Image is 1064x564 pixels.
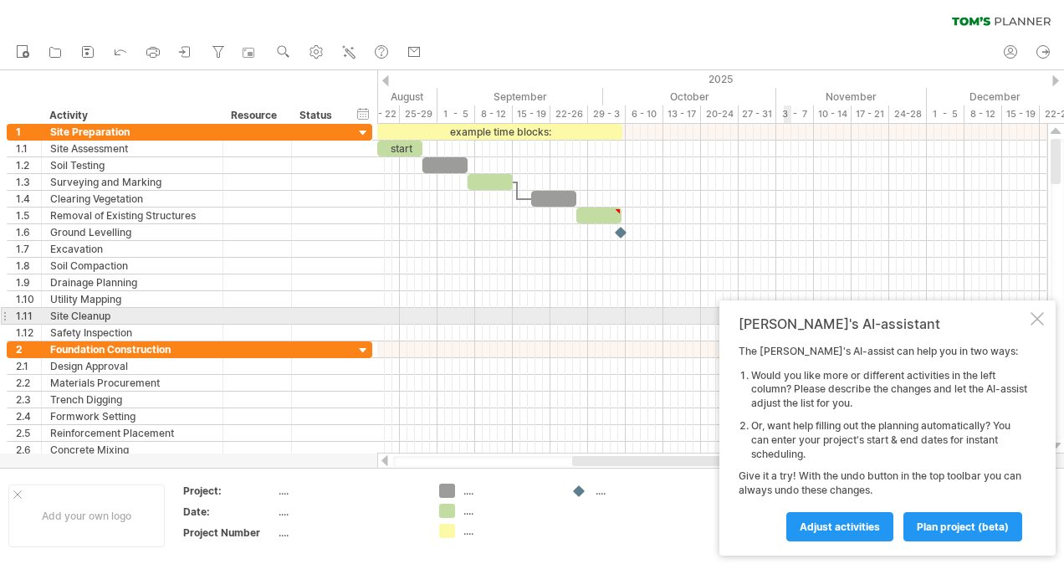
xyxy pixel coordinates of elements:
[852,105,889,123] div: 17 - 21
[16,157,41,173] div: 1.2
[16,224,41,240] div: 1.6
[299,107,336,124] div: Status
[814,105,852,123] div: 10 - 14
[786,512,893,541] a: Adjust activities
[800,520,880,533] span: Adjust activities
[596,484,687,498] div: ....
[463,484,555,498] div: ....
[50,291,214,307] div: Utility Mapping
[16,358,41,374] div: 2.1
[927,105,964,123] div: 1 - 5
[475,105,513,123] div: 8 - 12
[50,341,214,357] div: Foundation Construction
[16,325,41,341] div: 1.12
[588,105,626,123] div: 29 - 3
[751,419,1027,461] li: Or, want help filling out the planning automatically? You can enter your project's start & end da...
[362,105,400,123] div: 18 - 22
[50,408,214,424] div: Formwork Setting
[50,375,214,391] div: Materials Procurement
[377,124,622,140] div: example time blocks:
[231,107,282,124] div: Resource
[183,505,275,519] div: Date:
[16,341,41,357] div: 2
[776,88,927,105] div: November 2025
[739,315,1027,332] div: [PERSON_NAME]'s AI-assistant
[550,105,588,123] div: 22-26
[463,524,555,538] div: ....
[50,191,214,207] div: Clearing Vegetation
[50,208,214,223] div: Removal of Existing Structures
[50,157,214,173] div: Soil Testing
[739,105,776,123] div: 27 - 31
[701,105,739,123] div: 20-24
[16,291,41,307] div: 1.10
[513,105,550,123] div: 15 - 19
[279,526,419,540] div: ....
[377,141,422,156] div: start
[50,224,214,240] div: Ground Levelling
[50,442,214,458] div: Concrete Mixing
[16,141,41,156] div: 1.1
[739,345,1027,541] div: The [PERSON_NAME]'s AI-assist can help you in two ways: Give it a try! With the undo button in th...
[603,88,776,105] div: October 2025
[183,526,275,540] div: Project Number
[16,375,41,391] div: 2.2
[16,191,41,207] div: 1.4
[50,174,214,190] div: Surveying and Marking
[16,124,41,140] div: 1
[776,105,814,123] div: 3 - 7
[626,105,663,123] div: 6 - 10
[183,484,275,498] div: Project:
[463,504,555,518] div: ....
[16,425,41,441] div: 2.5
[437,105,475,123] div: 1 - 5
[663,105,701,123] div: 13 - 17
[279,484,419,498] div: ....
[50,124,214,140] div: Site Preparation
[889,105,927,123] div: 24-28
[1002,105,1040,123] div: 15 - 19
[50,241,214,257] div: Excavation
[16,308,41,324] div: 1.11
[16,174,41,190] div: 1.3
[50,141,214,156] div: Site Assessment
[50,258,214,274] div: Soil Compaction
[16,258,41,274] div: 1.8
[16,241,41,257] div: 1.7
[16,392,41,408] div: 2.3
[50,358,214,374] div: Design Approval
[16,408,41,424] div: 2.4
[751,369,1027,411] li: Would you like more or different activities in the left column? Please describe the changes and l...
[16,442,41,458] div: 2.6
[49,107,213,124] div: Activity
[279,505,419,519] div: ....
[50,392,214,408] div: Trench Digging
[50,274,214,290] div: Drainage Planning
[437,88,603,105] div: September 2025
[50,308,214,324] div: Site Cleanup
[16,274,41,290] div: 1.9
[400,105,437,123] div: 25-29
[903,512,1022,541] a: plan project (beta)
[50,325,214,341] div: Safety Inspection
[917,520,1009,533] span: plan project (beta)
[964,105,1002,123] div: 8 - 12
[8,485,165,547] div: Add your own logo
[16,208,41,223] div: 1.5
[50,425,214,441] div: Reinforcement Placement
